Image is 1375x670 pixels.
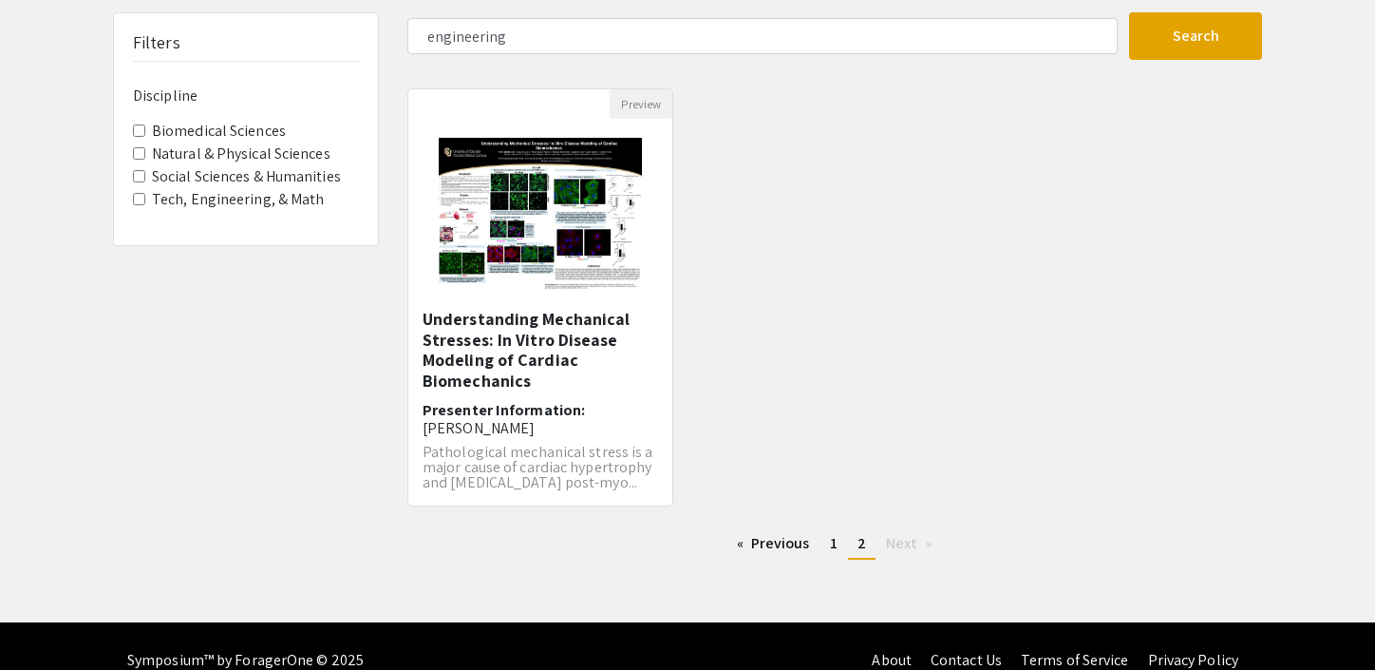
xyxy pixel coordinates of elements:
[830,533,838,553] span: 1
[152,188,325,211] label: Tech, Engineering, & Math
[133,86,359,105] h6: Discipline
[1129,12,1262,60] button: Search
[407,88,673,507] div: Open Presentation <p>Understanding Mechanical Stresses: In Vitro Disease Modeling of Cardiac Biom...
[857,533,866,553] span: 2
[152,120,286,143] label: Biomedical Sciences
[407,18,1118,54] input: Search Keyword(s) Or Author(s)
[152,143,330,165] label: Natural & Physical Sciences
[14,584,81,656] iframe: Chat
[423,401,658,437] h6: Presenter Information:
[423,309,658,391] h5: Understanding Mechanical Stresses: In Vitro Disease Modeling of Cardiac Biomechanics
[1148,650,1238,670] a: Privacy Policy
[610,89,672,119] button: Preview
[423,445,658,490] p: Pathological mechanical stress is a major cause of cardiac hypertrophy and [MEDICAL_DATA] post-my...
[152,165,341,188] label: Social Sciences & Humanities
[407,529,1262,560] ul: Pagination
[420,119,660,309] img: <p>Understanding Mechanical Stresses: In Vitro Disease Modeling of Cardiac Biomechanics</p>
[872,650,912,670] a: About
[1021,650,1129,670] a: Terms of Service
[727,529,819,558] a: Previous page
[423,418,535,438] span: [PERSON_NAME]
[931,650,1002,670] a: Contact Us
[133,32,180,53] h5: Filters
[886,533,917,553] span: Next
